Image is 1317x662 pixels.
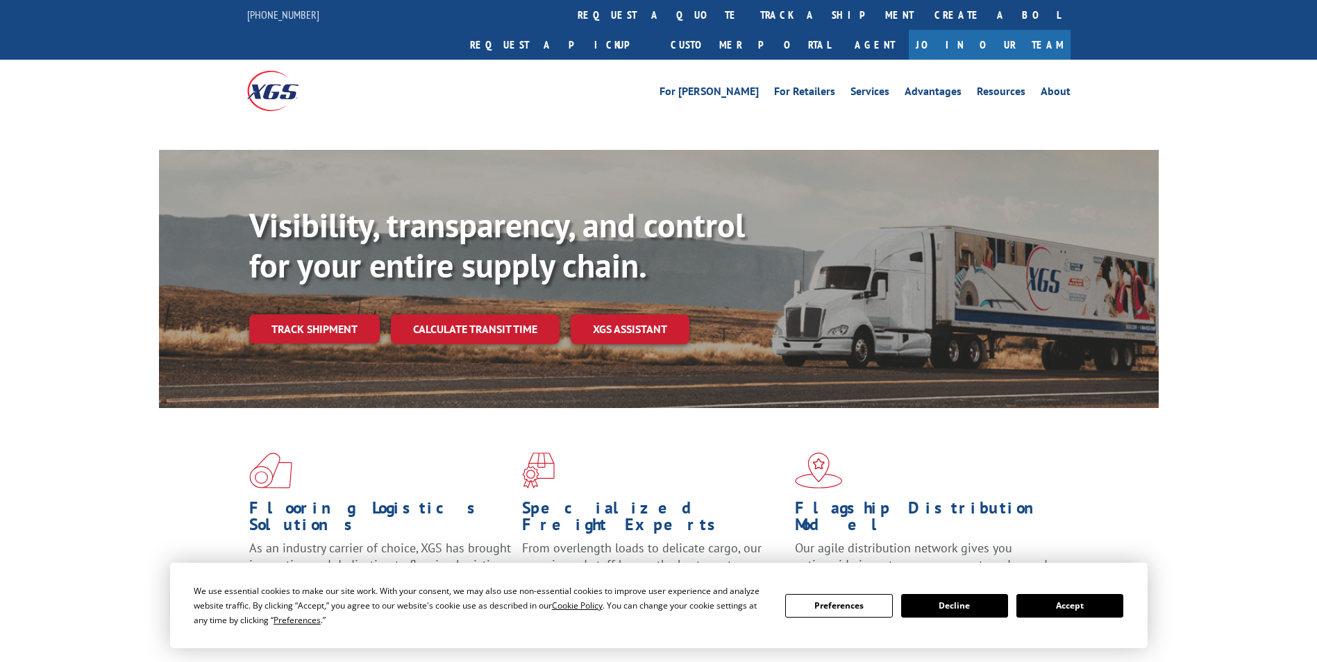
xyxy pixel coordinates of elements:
a: Resources [977,86,1025,101]
span: As an industry carrier of choice, XGS has brought innovation and dedication to flooring logistics... [249,540,511,589]
img: xgs-icon-flagship-distribution-model-red [795,452,843,489]
h1: Specialized Freight Experts [522,500,785,540]
a: Calculate transit time [391,314,560,344]
h1: Flooring Logistics Solutions [249,500,512,540]
a: Request a pickup [460,30,660,60]
b: Visibility, transparency, and control for your entire supply chain. [249,203,745,287]
a: For [PERSON_NAME] [660,86,759,101]
button: Accept [1016,594,1123,618]
img: xgs-icon-focused-on-flooring-red [522,452,555,489]
button: Preferences [785,594,892,618]
button: Decline [901,594,1008,618]
h1: Flagship Distribution Model [795,500,1057,540]
span: Cookie Policy [552,600,603,611]
p: From overlength loads to delicate cargo, our experienced staff knows the best way to move your fr... [522,540,785,602]
div: We use essential cookies to make our site work. With your consent, we may also use non-essential ... [194,584,769,627]
img: xgs-icon-total-supply-chain-intelligence-red [249,452,292,489]
span: Preferences [274,614,321,626]
div: Cookie Consent Prompt [170,563,1148,648]
a: For Retailers [774,86,835,101]
span: Our agile distribution network gives you nationwide inventory management on demand. [795,540,1050,572]
a: Customer Portal [660,30,841,60]
a: XGS ASSISTANT [571,314,689,344]
a: Services [850,86,889,101]
a: Advantages [905,86,962,101]
a: Join Our Team [909,30,1071,60]
a: [PHONE_NUMBER] [247,8,319,22]
a: Agent [841,30,909,60]
a: About [1041,86,1071,101]
a: Track shipment [249,314,380,343]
